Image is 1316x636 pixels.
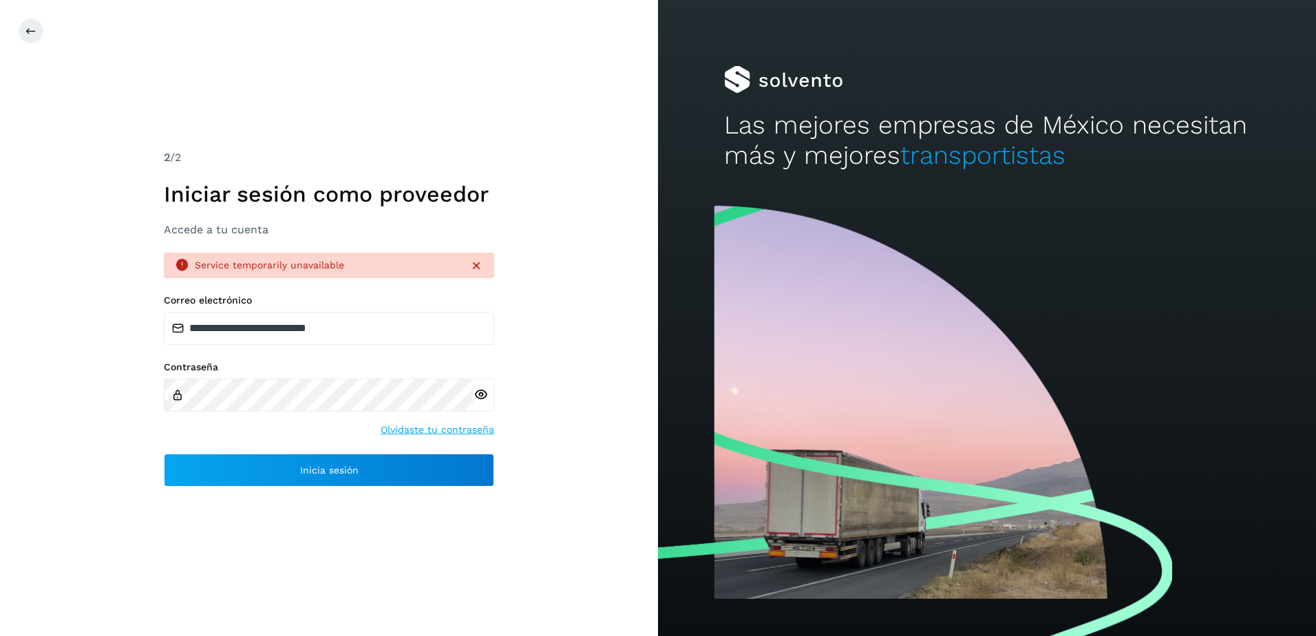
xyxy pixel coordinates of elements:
[195,258,458,273] div: Service temporarily unavailable
[164,223,494,236] h3: Accede a tu cuenta
[724,110,1251,171] h2: Las mejores empresas de México necesitan más y mejores
[164,149,494,166] div: /2
[164,361,494,373] label: Contraseña
[164,454,494,487] button: Inicia sesión
[300,465,359,475] span: Inicia sesión
[381,423,494,437] a: Olvidaste tu contraseña
[164,181,494,207] h1: Iniciar sesión como proveedor
[164,295,494,306] label: Correo electrónico
[900,140,1065,170] span: transportistas
[164,151,170,164] span: 2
